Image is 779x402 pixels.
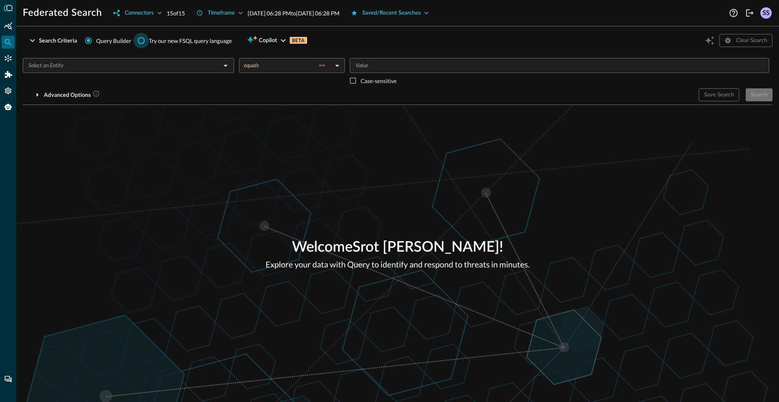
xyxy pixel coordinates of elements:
div: Summary Insights [2,19,15,32]
button: Saved/Recent Searches [346,6,434,19]
button: Advanced Options [23,88,105,101]
p: Welcome Srot [PERSON_NAME] ! [266,237,530,259]
div: Connectors [125,8,153,18]
div: Advanced Options [44,90,100,100]
div: Try our new FSQL query language [149,36,232,45]
p: 15 of 15 [167,9,185,17]
p: BETA [290,37,307,44]
div: Federated Search [2,36,15,49]
div: SS [760,7,772,19]
div: equals [244,62,332,69]
button: CopilotBETA [242,34,312,47]
div: Saved/Recent Searches [362,8,421,18]
span: equals [244,62,259,69]
div: Connectors [2,52,15,65]
div: Timeframe [208,8,235,18]
span: Query Builder [96,36,131,45]
div: Chat [2,373,15,386]
button: Help [727,6,740,19]
span: == [318,62,325,69]
button: Timeframe [192,6,248,19]
input: Value [352,60,766,71]
span: Copilot [259,36,277,46]
p: Case-sensitive [361,77,397,85]
div: Query Agent [2,100,15,113]
p: Explore your data with Query to identify and respond to threats in minutes. [266,259,530,271]
h1: Federated Search [23,6,102,19]
button: Connectors [108,6,166,19]
p: [DATE] 06:28 PM to [DATE] 06:28 PM [248,9,340,17]
button: Open [220,60,231,71]
div: Search Criteria [39,36,77,46]
button: Logout [743,6,756,19]
div: Addons [2,68,15,81]
div: Settings [2,84,15,97]
button: Search Criteria [23,34,82,47]
input: Select an Entity [25,60,218,71]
